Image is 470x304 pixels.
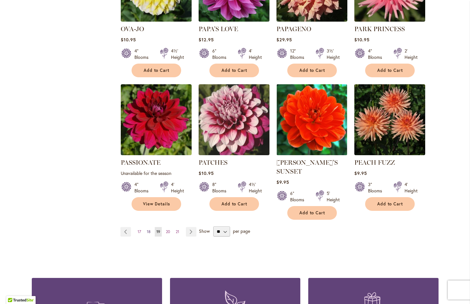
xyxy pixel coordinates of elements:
[354,150,425,156] a: PEACH FUZZ
[290,190,308,203] div: 6" Blooms
[199,17,269,23] a: PAPA'S LOVE
[176,229,179,234] span: 21
[368,181,386,194] div: 3" Blooms
[121,150,192,156] a: PASSIONATE
[174,227,181,237] a: 21
[276,159,338,175] a: [PERSON_NAME]'S SUNSET
[290,48,308,60] div: 12" Blooms
[166,229,170,234] span: 20
[199,84,269,155] img: Patches
[171,181,184,194] div: 4' Height
[233,228,250,234] span: per page
[354,84,425,155] img: PEACH FUZZ
[405,181,418,194] div: 4' Height
[199,25,238,33] a: PAPA'S LOVE
[199,150,269,156] a: Patches
[199,159,228,166] a: PATCHES
[199,170,214,176] span: $10.95
[249,48,262,60] div: 4' Height
[145,227,152,237] a: 18
[276,179,289,185] span: $9.95
[121,37,136,43] span: $10.95
[212,181,230,194] div: 8" Blooms
[199,228,210,234] span: Show
[354,159,395,166] a: PEACH FUZZ
[143,201,170,207] span: View Details
[209,197,259,211] button: Add to Cart
[299,210,325,216] span: Add to Cart
[199,37,214,43] span: $12.95
[221,68,248,73] span: Add to Cart
[121,84,192,155] img: PASSIONATE
[287,64,337,77] button: Add to Cart
[354,17,425,23] a: PARK PRINCESS
[121,25,144,33] a: OVA-JO
[121,159,160,166] a: PASSIONATE
[287,206,337,220] button: Add to Cart
[368,48,386,60] div: 4" Blooms
[156,229,160,234] span: 19
[147,229,151,234] span: 18
[221,201,248,207] span: Add to Cart
[134,48,152,60] div: 4" Blooms
[365,64,415,77] button: Add to Cart
[132,197,181,211] a: View Details
[136,227,143,237] a: 17
[164,227,172,237] a: 20
[365,197,415,211] button: Add to Cart
[132,64,181,77] button: Add to Cart
[354,37,370,43] span: $10.95
[121,170,192,176] p: Unavailable for the season
[354,170,367,176] span: $9.95
[276,25,311,33] a: PAPAGENO
[327,190,340,203] div: 5' Height
[276,84,347,155] img: PATRICIA ANN'S SUNSET
[138,229,141,234] span: 17
[327,48,340,60] div: 3½' Height
[5,281,23,299] iframe: Launch Accessibility Center
[377,68,403,73] span: Add to Cart
[299,68,325,73] span: Add to Cart
[276,150,347,156] a: PATRICIA ANN'S SUNSET
[171,48,184,60] div: 4½' Height
[121,17,192,23] a: OVA-JO
[377,201,403,207] span: Add to Cart
[405,48,418,60] div: 2' Height
[134,181,152,194] div: 4" Blooms
[249,181,262,194] div: 4½' Height
[209,64,259,77] button: Add to Cart
[354,25,405,33] a: PARK PRINCESS
[212,48,230,60] div: 6" Blooms
[276,17,347,23] a: Papageno
[276,37,292,43] span: $29.95
[144,68,170,73] span: Add to Cart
